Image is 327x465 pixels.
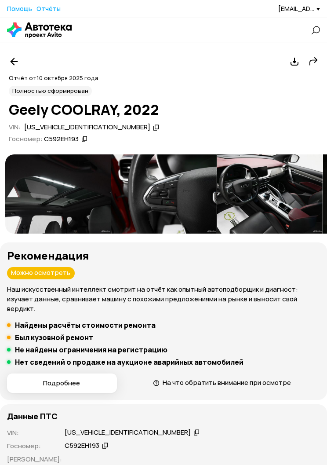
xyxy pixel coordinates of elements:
div: [EMAIL_ADDRESS][DOMAIN_NAME] [278,4,320,13]
span: VIN : [9,122,21,132]
span: Отчёт от 10 октября 2025 года [9,74,98,82]
h5: Был кузовной ремонт [15,333,93,342]
div: С592ЕН193 [44,135,79,144]
div: С592ЕН193 [65,441,99,450]
div: Полностью сформирован [9,86,92,96]
span: Госномер: [9,134,43,143]
p: VIN : [7,428,62,438]
div: [US_VEHICLE_IDENTIFICATION_NUMBER] [24,123,150,132]
h5: Не найдены ограничения на регистрацию [15,345,167,354]
p: Наш искусственный интеллект смотрит на отчёт как опытный автоподборщик и диагност: изучает данные... [7,285,320,314]
a: Помощь [7,4,32,13]
h5: Найдены расчёты стоимости ремонта [15,321,156,330]
h1: Geely COOLRAY, 2022 [9,102,318,117]
p: Госномер : [7,441,62,451]
div: Можно осмотреть [7,267,75,279]
div: [US_VEHICLE_IDENTIFICATION_NUMBER] [65,428,191,437]
span: Подробнее [43,379,80,388]
p: [PERSON_NAME] : [7,454,62,464]
span: На что обратить внимание при осмотре [163,378,291,387]
a: На что обратить внимание при осмотре [153,378,291,387]
h5: Нет сведений о продаже на аукционе аварийных автомобилей [15,358,243,366]
h3: Рекомендация [7,249,320,262]
button: Подробнее [7,373,117,393]
a: Отчёты [36,4,61,13]
h4: Данные ПТС [7,411,58,421]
